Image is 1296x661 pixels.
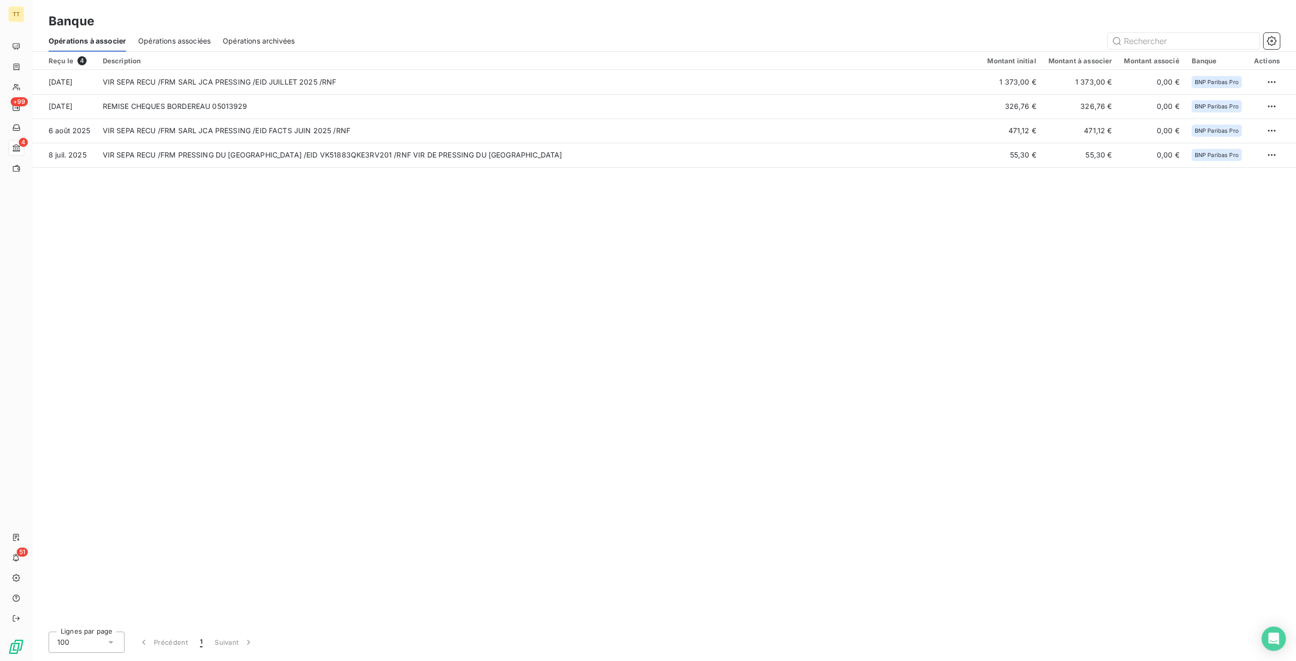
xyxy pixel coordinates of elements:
[200,637,202,647] span: 1
[209,632,260,653] button: Suivant
[1042,119,1118,143] td: 471,12 €
[11,97,28,106] span: +99
[32,143,97,167] td: 8 juil. 2025
[32,70,97,94] td: [DATE]
[49,36,126,46] span: Opérations à associer
[1124,57,1179,65] div: Montant associé
[32,94,97,119] td: [DATE]
[1118,94,1185,119] td: 0,00 €
[49,12,94,30] h3: Banque
[1118,119,1185,143] td: 0,00 €
[1048,57,1112,65] div: Montant à associer
[223,36,295,46] span: Opérations archivées
[194,632,209,653] button: 1
[8,639,24,655] img: Logo LeanPay
[1042,94,1118,119] td: 326,76 €
[1118,143,1185,167] td: 0,00 €
[1195,103,1239,109] span: BNP Paribas Pro
[981,143,1042,167] td: 55,30 €
[1254,57,1280,65] div: Actions
[987,57,1036,65] div: Montant initial
[77,56,87,65] span: 4
[1118,70,1185,94] td: 0,00 €
[97,70,982,94] td: VIR SEPA RECU /FRM SARL JCA PRESSING /EID JUILLET 2025 /RNF
[1195,128,1239,134] span: BNP Paribas Pro
[1192,57,1242,65] div: Banque
[103,57,976,65] div: Description
[1195,152,1239,158] span: BNP Paribas Pro
[1195,79,1239,85] span: BNP Paribas Pro
[138,36,211,46] span: Opérations associées
[97,143,982,167] td: VIR SEPA RECU /FRM PRESSING DU [GEOGRAPHIC_DATA] /EID VK51883QKE3RV201 /RNF VIR DE PRESSING DU [G...
[1262,627,1286,651] div: Open Intercom Messenger
[981,119,1042,143] td: 471,12 €
[981,94,1042,119] td: 326,76 €
[1042,70,1118,94] td: 1 373,00 €
[49,56,91,65] div: Reçu le
[133,632,194,653] button: Précédent
[32,119,97,143] td: 6 août 2025
[1042,143,1118,167] td: 55,30 €
[19,138,28,147] span: 4
[8,6,24,22] div: TT
[1108,33,1260,49] input: Rechercher
[57,637,69,647] span: 100
[97,119,982,143] td: VIR SEPA RECU /FRM SARL JCA PRESSING /EID FACTS JUIN 2025 /RNF
[97,94,982,119] td: REMISE CHEQUES BORDEREAU 05013929
[17,548,28,557] span: 51
[981,70,1042,94] td: 1 373,00 €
